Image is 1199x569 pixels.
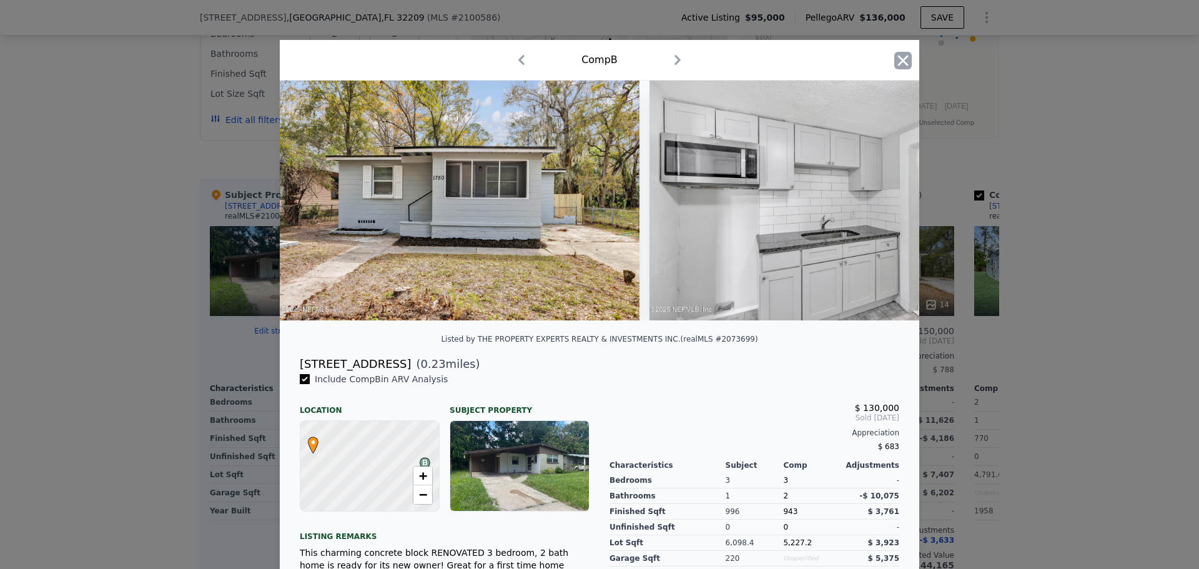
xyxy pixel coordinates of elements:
[783,523,788,532] span: 0
[726,504,784,520] div: 996
[726,520,784,535] div: 0
[841,460,899,470] div: Adjustments
[726,460,784,470] div: Subject
[581,52,618,67] div: Comp B
[783,538,812,547] span: 5,227.2
[868,507,899,516] span: $ 3,761
[413,467,432,485] a: Zoom in
[868,554,899,563] span: $ 5,375
[609,413,899,423] span: Sold [DATE]
[411,355,480,373] span: ( miles)
[609,504,726,520] div: Finished Sqft
[417,457,433,468] span: B
[649,81,1009,320] img: Property Img
[783,476,788,485] span: 3
[783,460,841,470] div: Comp
[421,357,446,370] span: 0.23
[859,492,899,500] span: -$ 10,075
[310,374,453,384] span: Include Comp B in ARV Analysis
[450,395,590,415] div: Subject Property
[419,487,427,502] span: −
[300,522,590,542] div: Listing remarks
[413,485,432,504] a: Zoom out
[441,335,757,344] div: Listed by THE PROPERTY EXPERTS REALTY & INVESTMENTS INC. (realMLS #2073699)
[609,460,726,470] div: Characteristics
[609,473,726,488] div: Bedrooms
[855,403,899,413] span: $ 130,000
[783,507,797,516] span: 943
[868,538,899,547] span: $ 3,923
[300,395,440,415] div: Location
[609,428,899,438] div: Appreciation
[609,535,726,551] div: Lot Sqft
[305,437,312,444] div: •
[280,81,639,320] img: Property Img
[841,473,899,488] div: -
[417,457,424,465] div: B
[783,551,841,567] div: Unspecified
[726,535,784,551] div: 6,098.4
[878,442,899,451] span: $ 683
[783,488,841,504] div: 2
[609,551,726,567] div: Garage Sqft
[300,355,411,373] div: [STREET_ADDRESS]
[305,433,322,452] span: •
[419,468,427,483] span: +
[726,488,784,504] div: 1
[841,520,899,535] div: -
[726,551,784,567] div: 220
[726,473,784,488] div: 3
[609,488,726,504] div: Bathrooms
[609,520,726,535] div: Unfinished Sqft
